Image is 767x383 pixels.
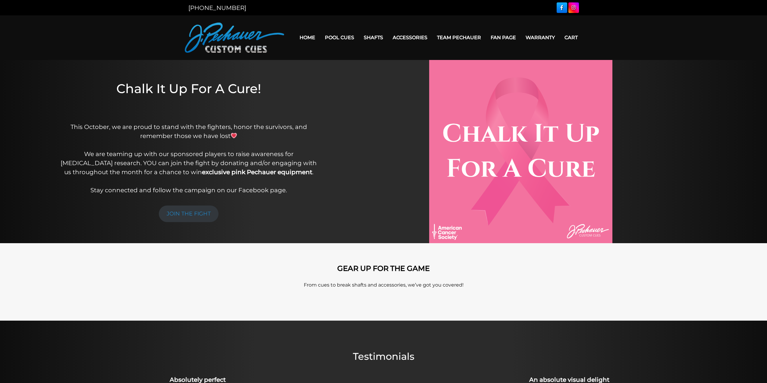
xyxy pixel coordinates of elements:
a: Accessories [388,30,432,45]
p: From cues to break shafts and accessories, we’ve got you covered! [212,281,555,289]
a: Cart [560,30,583,45]
a: JOIN THE FIGHT [159,206,218,222]
p: This October, we are proud to stand with the fighters, honor the survivors, and remember those we... [61,122,317,195]
img: Pechauer Custom Cues [185,23,284,53]
img: 💗 [231,133,237,139]
a: Home [295,30,320,45]
a: Shafts [359,30,388,45]
a: Team Pechauer [432,30,486,45]
a: [PHONE_NUMBER] [188,4,246,11]
a: Pool Cues [320,30,359,45]
a: Fan Page [486,30,521,45]
strong: GEAR UP FOR THE GAME [337,264,430,273]
strong: exclusive pink Pechauer equipment [202,168,312,176]
h1: Chalk It Up For A Cure! [61,81,317,114]
a: Warranty [521,30,560,45]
